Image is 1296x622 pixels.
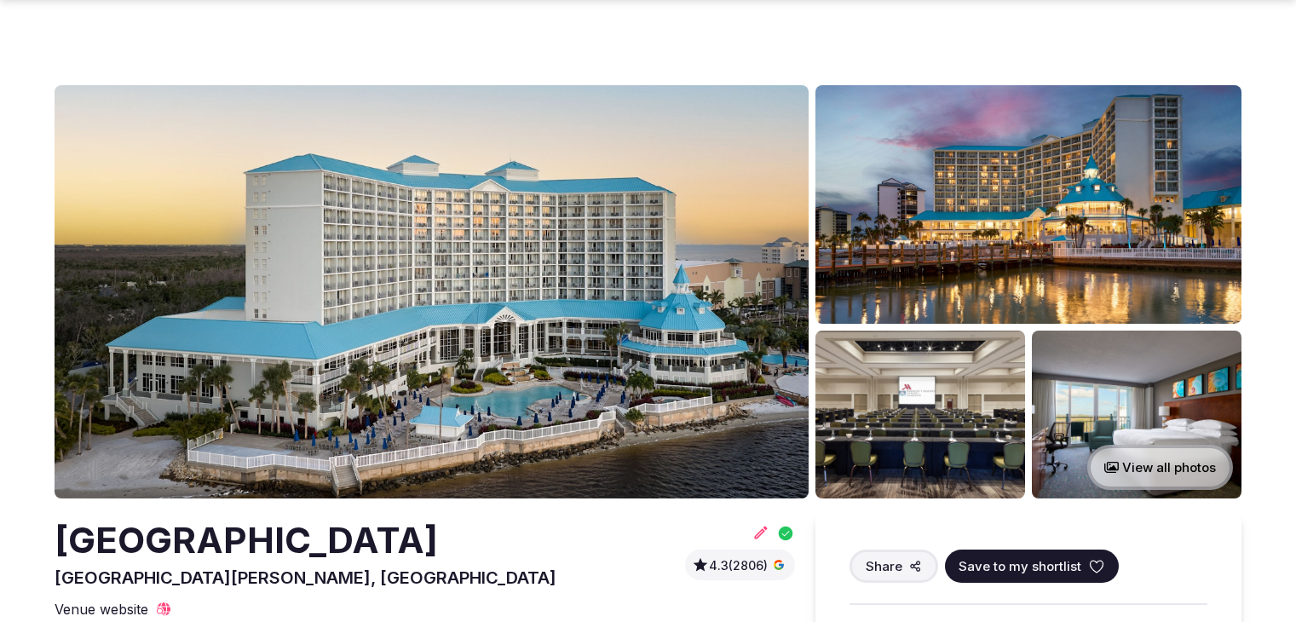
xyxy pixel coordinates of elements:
img: Venue cover photo [55,85,809,498]
span: 4.3 (2806) [709,557,768,574]
img: Venue gallery photo [815,85,1241,324]
span: Share [866,557,902,575]
img: Venue gallery photo [1032,331,1241,498]
span: [GEOGRAPHIC_DATA][PERSON_NAME], [GEOGRAPHIC_DATA] [55,567,556,588]
h2: [GEOGRAPHIC_DATA] [55,515,556,566]
img: Venue gallery photo [815,331,1025,498]
a: 4.3(2806) [692,556,788,573]
button: Share [850,550,938,583]
button: View all photos [1087,445,1233,490]
span: Save to my shortlist [959,557,1081,575]
button: Save to my shortlist [945,550,1119,583]
a: Venue website [55,600,172,619]
span: Venue website [55,600,148,619]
